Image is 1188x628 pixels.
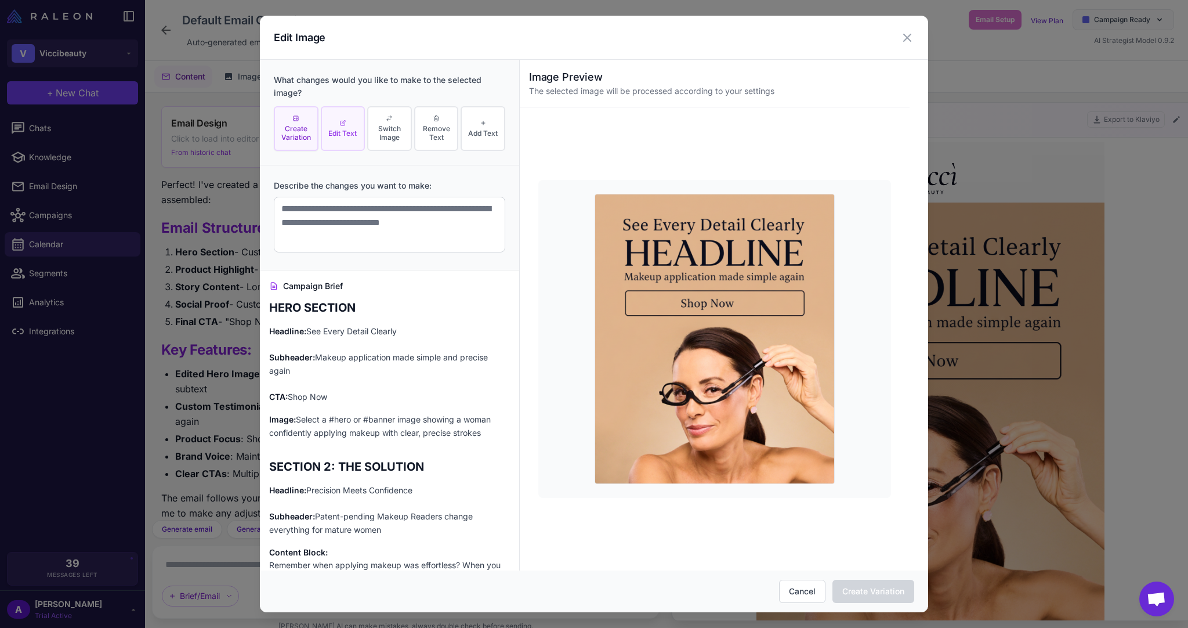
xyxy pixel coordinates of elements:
[468,129,498,138] span: Add Text
[274,179,505,192] label: Describe the changes you want to make:
[269,392,288,402] strong: CTA:
[269,511,315,521] strong: Subheader:
[269,546,510,612] p: Remember when applying makeup was effortless? When you could create that perfect winged eyeliner ...
[328,129,357,138] span: Edit Text
[269,413,510,440] p: Select a #hero or #banner image showing a woman confidently applying makeup with clear, precise s...
[321,106,365,151] button: Edit Text
[832,580,914,603] button: Create Variation
[269,484,510,537] p: Precision Meets Confidence Patent-pending Makeup Readers change everything for mature women
[269,299,510,316] h2: HERO SECTION
[418,124,455,142] span: Remove Text
[269,326,306,336] strong: Headline:
[66,60,414,481] img: Woman with glasses confidently applying makeup - See Every Detail Clearly
[274,74,505,99] div: What changes would you like to make to the selected image?
[371,124,408,142] span: Switch Image
[274,106,318,151] button: Create Variation
[595,194,835,484] img: Woman with glasses confidently applying makeup - See Every Detail Clearly
[277,124,315,142] span: Create Variation
[414,106,459,151] button: Remove Text
[461,106,505,151] button: Add Text
[269,547,328,557] strong: Content Block:
[779,580,825,603] button: Cancel
[269,485,306,495] strong: Headline:
[269,325,510,405] p: See Every Detail Clearly Makeup application made simple and precise again Shop Now
[269,414,296,424] strong: Image:
[269,352,315,362] strong: Subheader:
[529,85,900,98] p: The selected image will be processed according to your settings
[269,459,510,475] h2: SECTION 2: THE SOLUTION
[269,280,510,293] h4: Campaign Brief
[1139,582,1174,616] div: Open chat
[367,106,412,151] button: Switch Image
